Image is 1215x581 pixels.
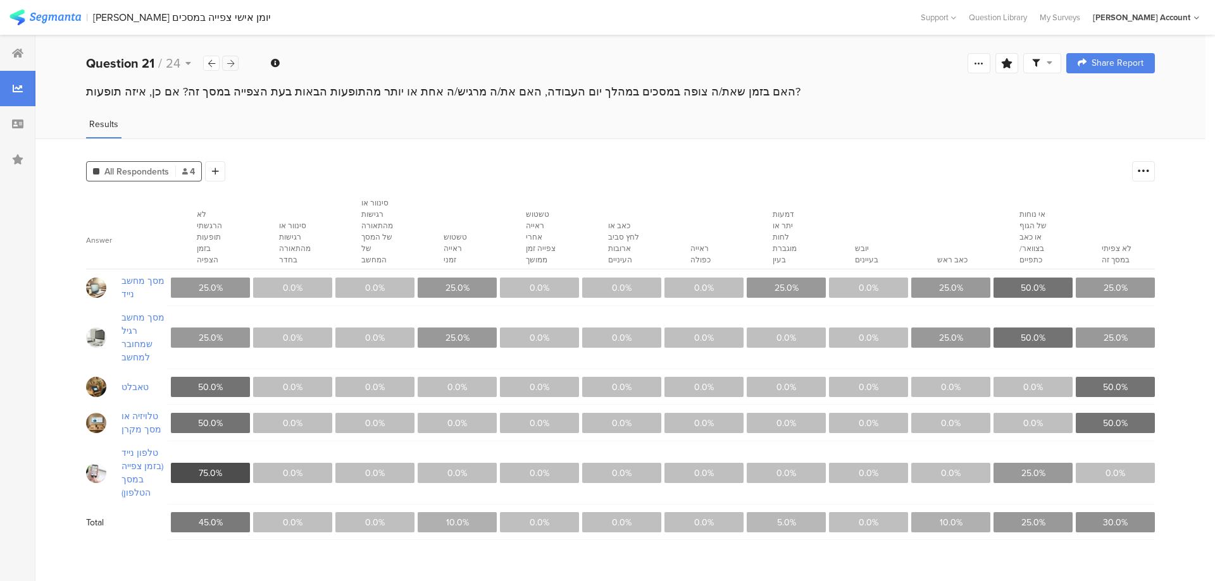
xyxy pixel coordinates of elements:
[86,516,104,529] div: Total
[941,381,961,394] span: 0.0%
[9,9,81,25] img: segmanta logo
[612,331,632,345] span: 0.0%
[158,54,162,73] span: /
[530,381,549,394] span: 0.0%
[86,463,106,483] img: d3718dnoaommpf.cloudfront.net%2Fitem%2Fcb011787927770104696.jpg
[1102,243,1131,266] span: לא צפיתי במסך זה
[939,281,963,295] span: 25.0%
[859,417,878,430] span: 0.0%
[445,331,470,345] span: 25.0%
[121,446,166,499] span: טלפון נייד (בזמן צפייה במסך הטלפון)
[694,417,714,430] span: 0.0%
[530,417,549,430] span: 0.0%
[121,410,166,436] span: טלויזיה או מסך מקרן
[526,209,556,266] span: טשטוש ראייה אחרי צפייה זמן ממושך
[1021,467,1045,480] span: 25.0%
[612,467,632,480] span: 0.0%
[445,281,470,295] span: 25.0%
[1103,417,1128,430] span: 50.0%
[937,254,968,266] span: כאב ראש
[859,516,878,529] span: 0.0%
[921,8,956,27] div: Support
[365,381,385,394] span: 0.0%
[1021,331,1045,345] span: 50.0%
[777,516,796,529] span: 5.0%
[198,417,223,430] span: 50.0%
[86,10,88,25] div: |
[86,54,154,73] b: Question 21
[859,381,878,394] span: 0.0%
[1021,281,1045,295] span: 50.0%
[447,381,467,394] span: 0.0%
[1021,516,1045,529] span: 25.0%
[1033,11,1087,23] div: My Surveys
[86,83,1155,100] div: האם בזמן שאת/ה צופה במסכים במהלך יום העבודה, האם את/ה מרגיש/ה אחת או יותר מהתופעות הבאות בעת הצפי...
[199,331,223,345] span: 25.0%
[776,467,796,480] span: 0.0%
[1023,381,1043,394] span: 0.0%
[694,381,714,394] span: 0.0%
[283,467,302,480] span: 0.0%
[694,331,714,345] span: 0.0%
[776,381,796,394] span: 0.0%
[859,467,878,480] span: 0.0%
[199,516,223,529] span: 45.0%
[86,235,112,246] span: Answer
[1023,417,1043,430] span: 0.0%
[776,417,796,430] span: 0.0%
[941,417,961,430] span: 0.0%
[283,281,302,295] span: 0.0%
[776,331,796,345] span: 0.0%
[121,311,166,364] span: מסך מחשב רגיל שמחובר למחשב
[283,417,302,430] span: 0.0%
[773,209,797,266] span: דמעות יתר או לחות מוגברת בעין
[365,281,385,295] span: 0.0%
[93,11,271,23] div: [PERSON_NAME] יומן אישי צפייה במסכים
[963,11,1033,23] a: Question Library
[941,467,961,480] span: 0.0%
[1093,11,1190,23] div: [PERSON_NAME] Account
[365,417,385,430] span: 0.0%
[530,331,549,345] span: 0.0%
[859,331,878,345] span: 0.0%
[1092,59,1143,68] span: Share Report
[939,331,963,345] span: 25.0%
[198,381,223,394] span: 50.0%
[855,243,878,266] span: יובש בעיינים
[690,243,711,266] span: ראייה כפולה
[121,381,166,394] span: טאבלט
[1104,281,1128,295] span: 25.0%
[361,197,393,266] span: סינוור או רגישות מהתאורה של המסך של המחשב
[530,281,549,295] span: 0.0%
[86,413,106,433] img: d3718dnoaommpf.cloudfront.net%2Fitem%2F23ca7b889f33fea12b67.png
[444,231,467,266] span: טשטוש ראייה זמני
[608,220,639,266] span: כאב או לחץ סביב ארובות העיניים
[447,467,467,480] span: 0.0%
[197,209,222,266] span: לא הרגשתי תופעות בזמן הצפיה
[530,467,549,480] span: 0.0%
[86,327,106,348] img: d3718dnoaommpf.cloudfront.net%2Fitem%2F401b7c335aa0b2e22a57.jpg
[86,278,106,298] img: d3718dnoaommpf.cloudfront.net%2Fitem%2F7bc0f17f7047fea11547.jpg
[940,516,963,529] span: 10.0%
[1104,331,1128,345] span: 25.0%
[446,516,469,529] span: 10.0%
[447,417,467,430] span: 0.0%
[694,516,714,529] span: 0.0%
[859,281,878,295] span: 0.0%
[104,165,169,178] span: All Respondents
[1103,381,1128,394] span: 50.0%
[182,165,195,178] span: 4
[694,281,714,295] span: 0.0%
[612,381,632,394] span: 0.0%
[279,220,311,266] span: סינוור או רגישות מהתאורה בחדר
[1019,209,1047,266] span: אי נוחות של הגוף או כאב בצוואר/ כתפיים
[365,467,385,480] span: 0.0%
[283,516,302,529] span: 0.0%
[1103,516,1128,529] span: 30.0%
[166,54,180,73] span: 24
[283,381,302,394] span: 0.0%
[365,331,385,345] span: 0.0%
[612,417,632,430] span: 0.0%
[199,467,222,480] span: 75.0%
